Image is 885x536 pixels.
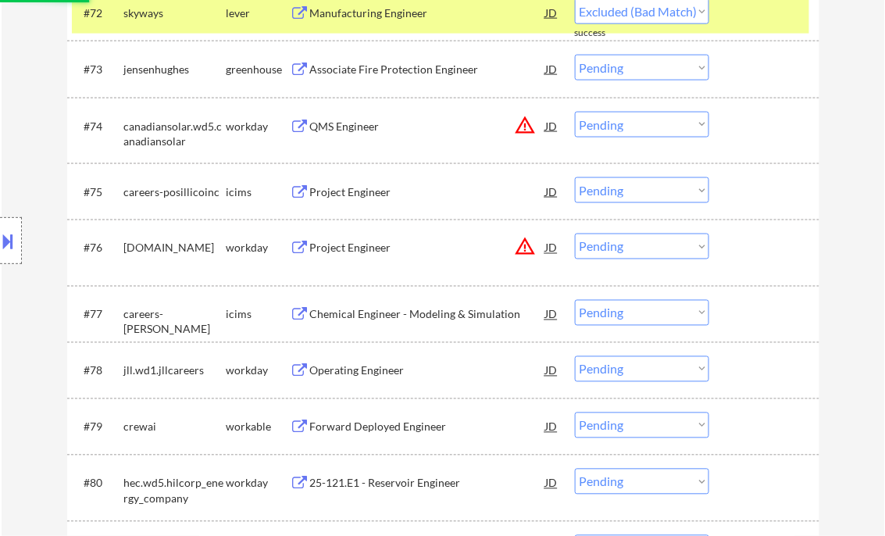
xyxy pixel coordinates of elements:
[544,112,560,140] div: JD
[544,234,560,262] div: JD
[124,5,227,21] div: skyways
[227,420,291,435] div: workable
[310,184,546,200] div: Project Engineer
[310,5,546,21] div: Manufacturing Engineer
[84,476,112,491] div: #80
[515,114,537,136] button: warning_amber
[544,55,560,83] div: JD
[310,241,546,256] div: Project Engineer
[310,420,546,435] div: Forward Deployed Engineer
[84,62,112,77] div: #73
[310,363,546,379] div: Operating Engineer
[544,469,560,497] div: JD
[515,236,537,258] button: warning_amber
[84,420,112,435] div: #79
[544,300,560,328] div: JD
[84,5,112,21] div: #72
[310,62,546,77] div: Associate Fire Protection Engineer
[544,177,560,205] div: JD
[124,476,227,506] div: hec.wd5.hilcorp_energy_company
[544,413,560,441] div: JD
[227,62,291,77] div: greenhouse
[575,27,637,40] div: success
[227,5,291,21] div: lever
[544,356,560,384] div: JD
[227,476,291,491] div: workday
[124,62,227,77] div: jensenhughes
[124,420,227,435] div: crewai
[310,307,546,323] div: Chemical Engineer - Modeling & Simulation
[310,119,546,134] div: QMS Engineer
[310,476,546,491] div: 25-121.E1 - Reservoir Engineer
